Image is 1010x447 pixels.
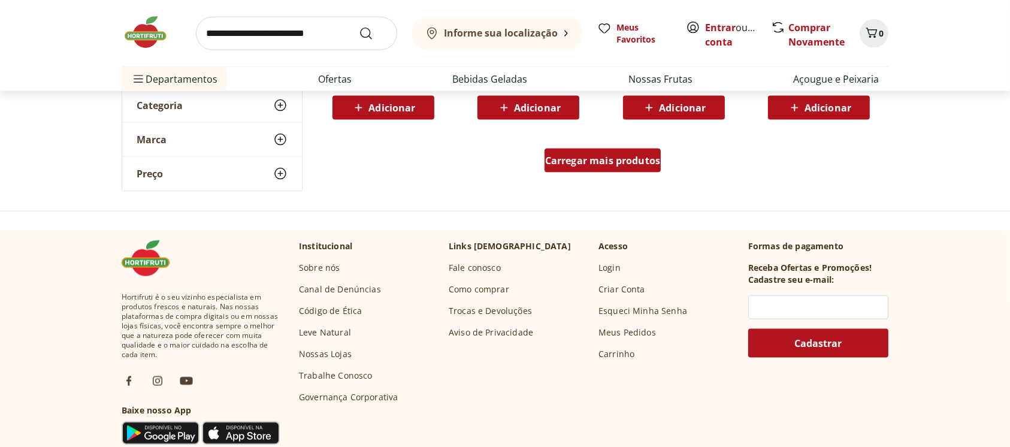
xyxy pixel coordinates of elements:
[514,103,561,113] span: Adicionar
[449,240,571,252] p: Links [DEMOGRAPHIC_DATA]
[299,283,381,295] a: Canal de Denúncias
[879,28,884,39] span: 0
[122,123,302,156] button: Marca
[545,156,661,165] span: Carregar mais produtos
[368,103,415,113] span: Adicionar
[318,72,352,86] a: Ofertas
[122,89,302,122] button: Categoria
[449,262,501,274] a: Fale conosco
[412,17,583,50] button: Informe sua localização
[705,21,736,34] a: Entrar
[202,421,280,445] img: App Store Icon
[860,19,888,48] button: Carrinho
[122,14,182,50] img: Hortifruti
[598,262,621,274] a: Login
[299,305,362,317] a: Código de Ética
[477,96,579,120] button: Adicionar
[768,96,870,120] button: Adicionar
[299,391,398,403] a: Governança Corporativa
[179,374,193,388] img: ytb
[299,240,352,252] p: Institucional
[705,21,771,49] a: Criar conta
[598,305,687,317] a: Esqueci Minha Senha
[748,262,872,274] h3: Receba Ofertas e Promoções!
[598,348,634,360] a: Carrinho
[449,327,533,339] a: Aviso de Privacidade
[623,96,725,120] button: Adicionar
[122,240,182,276] img: Hortifruti
[359,26,388,41] button: Submit Search
[659,103,706,113] span: Adicionar
[137,168,163,180] span: Preço
[137,134,167,146] span: Marca
[788,21,845,49] a: Comprar Novamente
[122,292,280,360] span: Hortifruti é o seu vizinho especialista em produtos frescos e naturais. Nas nossas plataformas de...
[299,370,373,382] a: Trabalhe Conosco
[449,305,532,317] a: Trocas e Devoluções
[150,374,165,388] img: ig
[598,240,628,252] p: Acesso
[299,348,352,360] a: Nossas Lojas
[137,99,183,111] span: Categoria
[122,374,136,388] img: fb
[131,65,146,93] button: Menu
[748,274,834,286] h3: Cadastre seu e-mail:
[122,404,280,416] h3: Baixe nosso App
[299,327,351,339] a: Leve Natural
[299,262,340,274] a: Sobre nós
[545,149,661,177] a: Carregar mais produtos
[705,20,758,49] span: ou
[332,96,434,120] button: Adicionar
[795,339,842,348] span: Cadastrar
[598,327,656,339] a: Meus Pedidos
[453,72,528,86] a: Bebidas Geladas
[805,103,851,113] span: Adicionar
[131,65,217,93] span: Departamentos
[598,283,645,295] a: Criar Conta
[793,72,879,86] a: Açougue e Peixaria
[196,17,397,50] input: search
[597,22,672,46] a: Meus Favoritos
[444,26,558,40] b: Informe sua localização
[616,22,672,46] span: Meus Favoritos
[748,329,888,358] button: Cadastrar
[449,283,509,295] a: Como comprar
[748,240,888,252] p: Formas de pagamento
[122,157,302,191] button: Preço
[122,421,199,445] img: Google Play Icon
[628,72,693,86] a: Nossas Frutas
